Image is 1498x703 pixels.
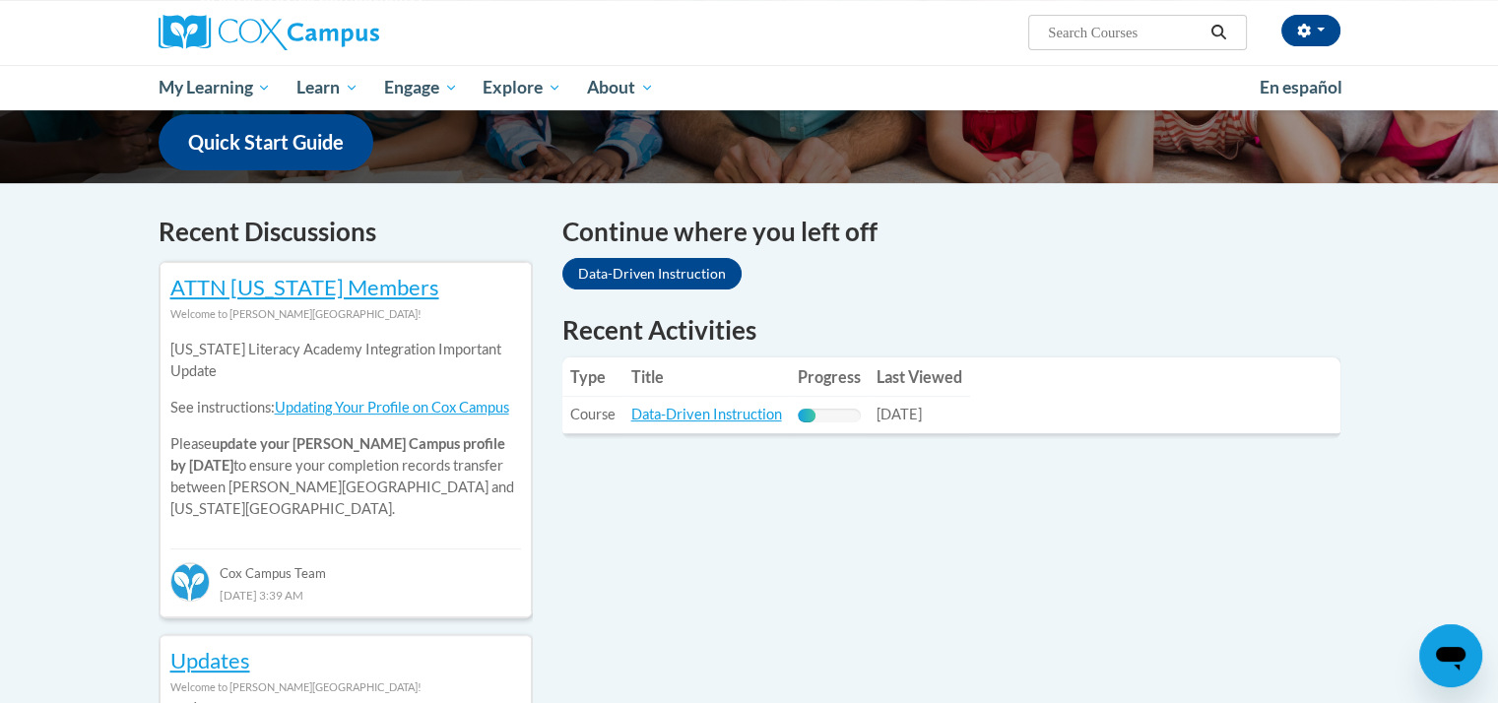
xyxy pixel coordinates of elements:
a: Cox Campus [159,15,533,50]
div: Welcome to [PERSON_NAME][GEOGRAPHIC_DATA]! [170,676,521,698]
button: Search [1204,21,1233,44]
p: [US_STATE] Literacy Academy Integration Important Update [170,339,521,382]
span: Engage [384,76,458,99]
a: ATTN [US_STATE] Members [170,274,439,300]
div: [DATE] 3:39 AM [170,584,521,606]
span: My Learning [158,76,271,99]
h1: Recent Activities [562,312,1340,348]
a: Explore [470,65,574,110]
th: Progress [790,357,869,397]
span: Learn [296,76,358,99]
a: En español [1247,67,1355,108]
div: Welcome to [PERSON_NAME][GEOGRAPHIC_DATA]! [170,303,521,325]
h4: Continue where you left off [562,213,1340,251]
input: Search Courses [1046,21,1204,44]
div: Main menu [129,65,1370,110]
img: Cox Campus [159,15,379,50]
span: Course [570,406,616,422]
a: Updates [170,647,250,673]
th: Title [623,357,790,397]
a: Learn [284,65,371,110]
th: Last Viewed [869,357,970,397]
h4: Recent Discussions [159,213,533,251]
th: Type [562,357,623,397]
div: Cox Campus Team [170,548,521,584]
img: Cox Campus Team [170,562,210,602]
b: update your [PERSON_NAME] Campus profile by [DATE] [170,435,505,474]
iframe: Button to launch messaging window [1419,624,1482,687]
a: Data-Driven Instruction [631,406,782,422]
a: Data-Driven Instruction [562,258,742,289]
div: Progress, % [798,409,816,422]
a: Updating Your Profile on Cox Campus [275,399,509,415]
a: About [574,65,667,110]
button: Account Settings [1281,15,1340,46]
a: Engage [371,65,471,110]
span: About [587,76,654,99]
p: See instructions: [170,397,521,418]
a: My Learning [146,65,285,110]
div: Please to ensure your completion records transfer between [PERSON_NAME][GEOGRAPHIC_DATA] and [US_... [170,325,521,535]
span: Explore [483,76,561,99]
span: [DATE] [877,406,922,422]
span: En español [1260,77,1342,97]
a: Quick Start Guide [159,114,373,170]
